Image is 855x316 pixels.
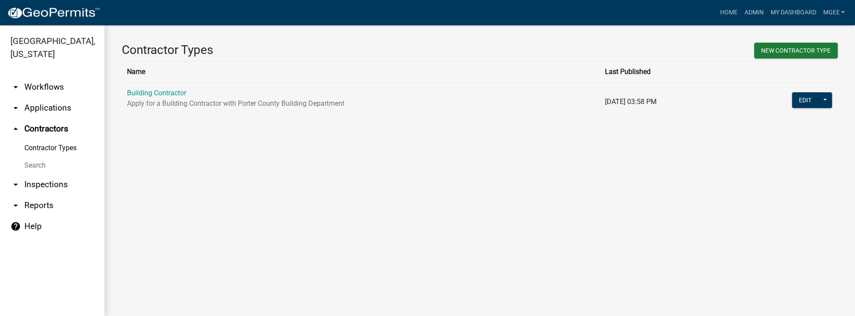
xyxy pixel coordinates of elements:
a: mgee [819,4,848,21]
th: Name [122,61,600,82]
i: arrow_drop_up [10,124,21,134]
i: arrow_drop_down [10,200,21,211]
span: [DATE] 03:58 PM [605,97,657,106]
a: Building Contractor [127,89,186,97]
h3: Contractor Types [122,43,473,57]
a: Admin [741,4,767,21]
p: Apply for a Building Contractor with Porter County Building Department [127,98,594,109]
button: Edit [792,92,818,108]
i: arrow_drop_down [10,82,21,92]
button: New Contractor Type [754,43,838,58]
i: help [10,221,21,232]
a: My Dashboard [767,4,819,21]
th: Last Published [600,61,730,82]
i: arrow_drop_down [10,179,21,190]
i: arrow_drop_down [10,103,21,113]
a: Home [716,4,741,21]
